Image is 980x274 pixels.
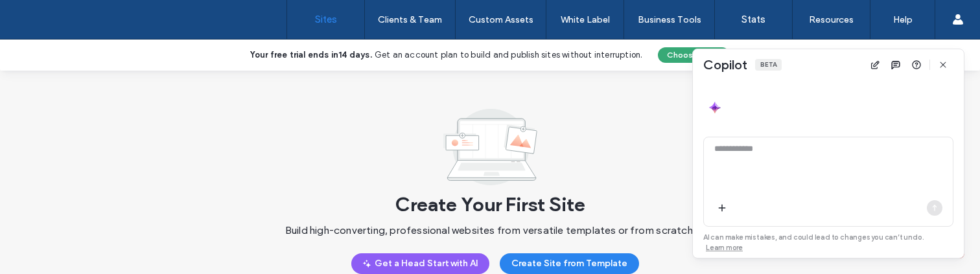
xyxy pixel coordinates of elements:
[561,14,610,25] label: White Label
[250,50,372,60] b: Your free trial ends in .
[755,59,782,71] div: Beta
[469,14,533,25] label: Custom Assets
[893,14,913,25] label: Help
[375,50,643,60] span: Get an account plan to build and publish sites without interruption.
[706,242,743,253] a: Learn more
[378,14,442,25] label: Clients & Team
[638,14,701,25] label: Business Tools
[809,14,854,25] label: Resources
[315,14,337,25] label: Sites
[741,14,765,25] label: Stats
[338,50,369,60] b: 14 days
[703,233,924,252] span: AI can make mistakes, and could lead to changes you can’t undo.
[395,185,585,224] span: Create Your First Site
[703,56,747,73] span: Copilot
[658,47,730,63] button: Choose a Plan
[500,253,639,274] button: Create Site from Template
[351,253,489,274] button: Get a Head Start with AI
[285,224,695,253] span: Build high-converting, professional websites from versatile templates or from scratch.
